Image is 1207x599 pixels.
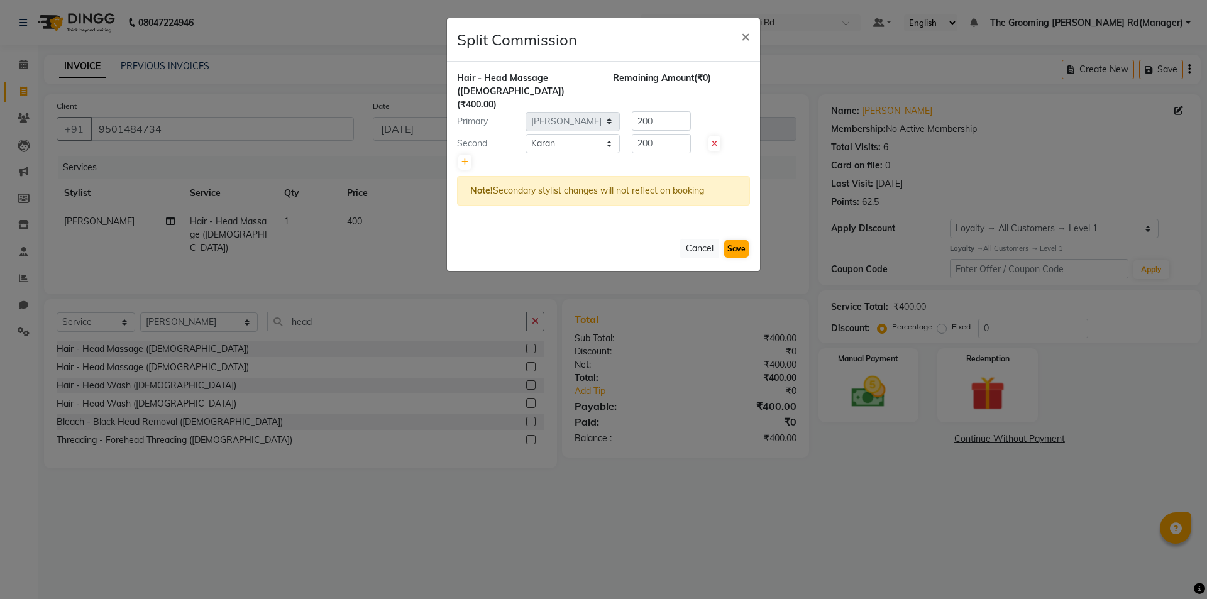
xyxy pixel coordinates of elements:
div: Primary [448,115,526,128]
span: (₹0) [694,72,711,84]
span: (₹400.00) [457,99,497,110]
button: Cancel [680,239,719,258]
strong: Note! [470,185,493,196]
span: Remaining Amount [613,72,694,84]
button: Close [731,18,760,53]
h4: Split Commission [457,28,577,51]
div: Second [448,137,526,150]
span: Hair - Head Massage ([DEMOGRAPHIC_DATA]) [457,72,565,97]
button: Save [724,240,749,258]
span: × [741,26,750,45]
div: Secondary stylist changes will not reflect on booking [457,176,750,206]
